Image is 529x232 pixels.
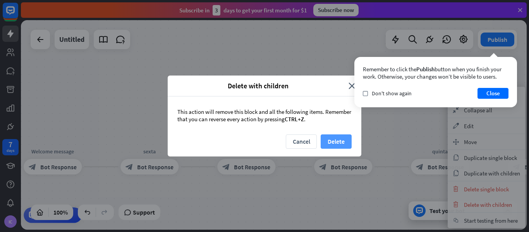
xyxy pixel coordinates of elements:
[416,65,435,73] span: Publish
[363,65,508,80] div: Remember to click the button when you finish your work. Otherwise, your changes won’t be visible ...
[349,81,356,90] i: close
[173,81,343,90] span: Delete with children
[477,88,508,99] button: Close
[372,90,412,97] span: Don't show again
[168,96,361,134] div: This action will remove this block and all the following items. Remember that you can reverse eve...
[321,134,352,149] button: Delete
[286,134,317,149] button: Cancel
[285,115,304,123] span: CTRL+Z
